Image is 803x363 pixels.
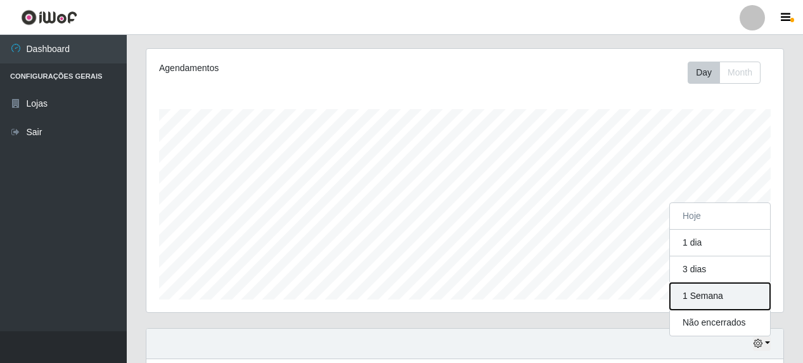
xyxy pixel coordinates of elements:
[688,62,761,84] div: First group
[688,62,720,84] button: Day
[719,62,761,84] button: Month
[159,62,403,75] div: Agendamentos
[21,10,77,25] img: CoreUI Logo
[688,62,771,84] div: Toolbar with button groups
[670,203,770,230] button: Hoje
[670,310,770,336] button: Não encerrados
[670,283,770,310] button: 1 Semana
[670,230,770,256] button: 1 dia
[670,256,770,283] button: 3 dias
